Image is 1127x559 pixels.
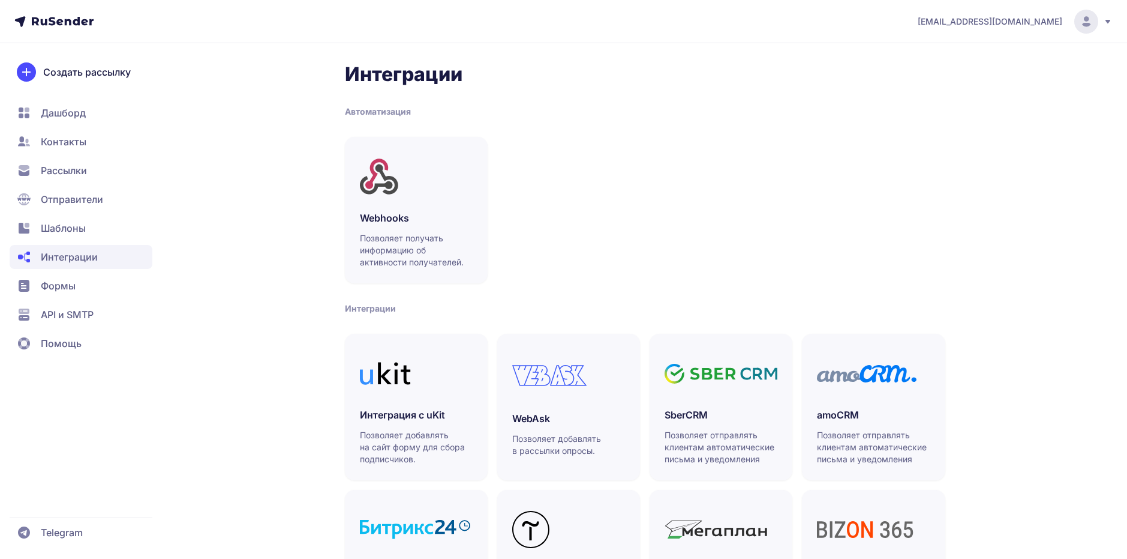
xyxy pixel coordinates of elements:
a: WebhooksПозволяет получать информацию об активности получателей. [345,137,488,283]
a: Интеграция с uKitПозволяет добавлять на сайт форму для сбора подписчиков. [345,334,488,480]
h3: SberCRM [665,408,777,422]
span: Формы [41,279,76,293]
span: Рассылки [41,163,87,178]
p: Позволяет отправлять клиентам автоматические письма и уведомления [665,429,777,465]
p: Позволяет добавлять на сайт форму для сбора подписчиков. [360,429,473,465]
p: Позволяет добавлять в рассылки опросы. [512,433,625,457]
h3: WebAsk [512,411,625,426]
span: Дашборд [41,106,86,120]
a: amoCRMПозволяет отправлять клиентам автоматические письма и уведомления [802,334,945,480]
a: SberCRMПозволяет отправлять клиентам автоматические письма и уведомления [650,334,792,480]
div: Автоматизация [345,106,945,118]
span: Шаблоны [41,221,86,235]
a: WebAskПозволяет добавлять в рассылки опросы. [497,334,640,480]
span: Создать рассылку [43,65,131,79]
span: Telegram [41,525,83,540]
span: API и SMTP [41,307,94,322]
span: Контакты [41,134,86,149]
span: [EMAIL_ADDRESS][DOMAIN_NAME] [918,16,1062,28]
p: Позволяет отправлять клиентам автоматические письма и уведомления [817,429,930,465]
span: Интеграции [41,250,98,264]
a: Telegram [10,521,152,545]
span: Помощь [41,336,82,351]
h3: amoCRM [817,408,930,422]
span: Отправители [41,192,103,207]
h3: Интеграция с uKit [360,408,473,422]
h3: Webhooks [360,211,473,225]
h2: Интеграции [345,62,945,86]
p: Позволяет получать информацию об активности получателей. [360,232,473,268]
div: Интеграции [345,303,945,315]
